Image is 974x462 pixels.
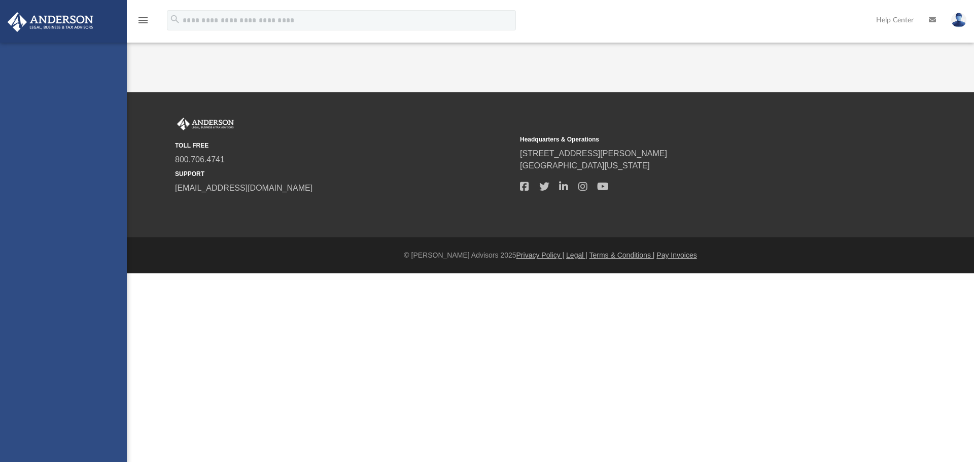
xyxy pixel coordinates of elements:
a: Terms & Conditions | [589,251,655,259]
a: Legal | [566,251,587,259]
small: Headquarters & Operations [520,135,858,144]
div: © [PERSON_NAME] Advisors 2025 [127,250,974,261]
a: [GEOGRAPHIC_DATA][US_STATE] [520,161,650,170]
img: Anderson Advisors Platinum Portal [175,118,236,131]
a: 800.706.4741 [175,155,225,164]
i: menu [137,14,149,26]
a: Pay Invoices [656,251,697,259]
img: Anderson Advisors Platinum Portal [5,12,96,32]
small: SUPPORT [175,169,513,179]
a: menu [137,19,149,26]
small: TOLL FREE [175,141,513,150]
a: [EMAIL_ADDRESS][DOMAIN_NAME] [175,184,312,192]
img: User Pic [951,13,966,27]
i: search [169,14,181,25]
a: [STREET_ADDRESS][PERSON_NAME] [520,149,667,158]
a: Privacy Policy | [516,251,565,259]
